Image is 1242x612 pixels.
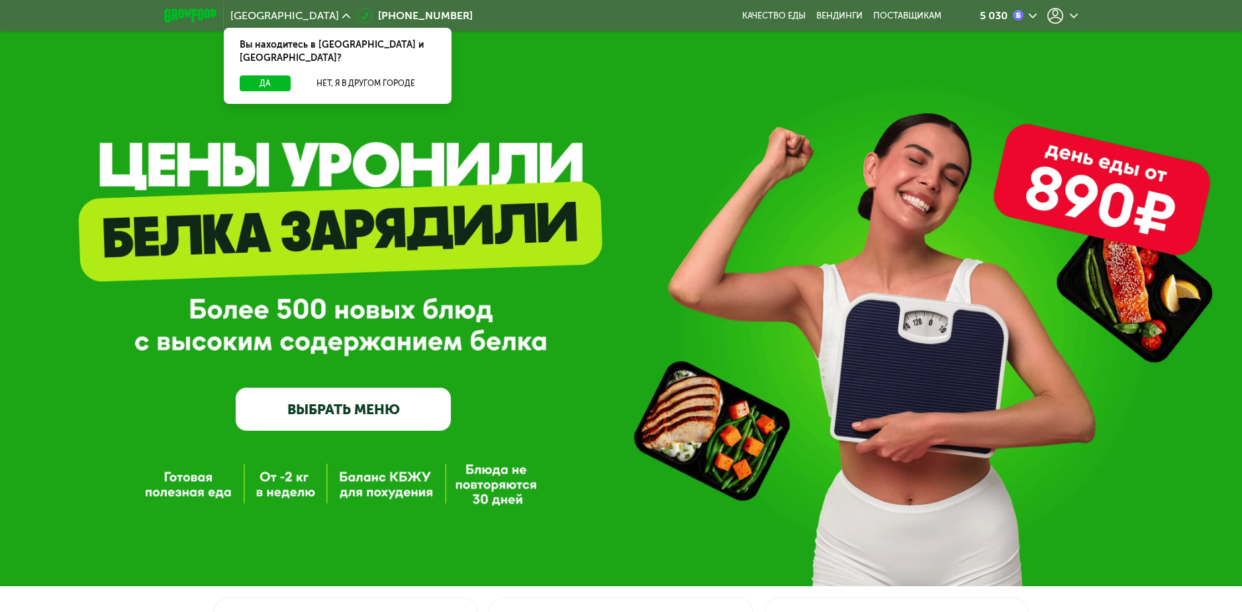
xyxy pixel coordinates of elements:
button: Нет, я в другом городе [296,75,436,91]
a: ВЫБРАТЬ МЕНЮ [236,388,450,431]
button: Да [240,75,291,91]
a: [PHONE_NUMBER] [357,8,473,24]
a: Качество еды [742,11,806,21]
div: Вы находитесь в [GEOGRAPHIC_DATA] и [GEOGRAPHIC_DATA]? [224,28,452,75]
span: [GEOGRAPHIC_DATA] [230,11,339,21]
div: поставщикам [873,11,941,21]
a: Вендинги [816,11,863,21]
div: 5 030 [980,11,1008,21]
